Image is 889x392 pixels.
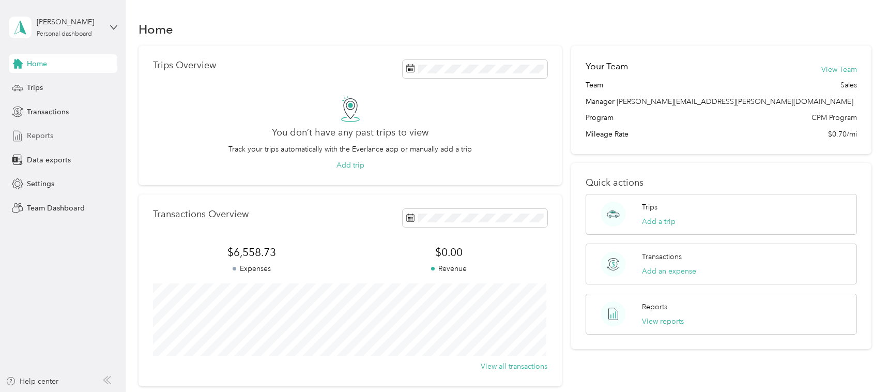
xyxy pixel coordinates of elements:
[617,97,853,106] span: [PERSON_NAME][EMAIL_ADDRESS][PERSON_NAME][DOMAIN_NAME]
[27,130,53,141] span: Reports
[828,129,857,140] span: $0.70/mi
[153,263,350,274] p: Expenses
[821,64,857,75] button: View Team
[27,107,69,117] span: Transactions
[153,209,249,220] p: Transactions Overview
[37,31,92,37] div: Personal dashboard
[811,112,857,123] span: CPM Program
[336,160,364,171] button: Add trip
[642,301,667,312] p: Reports
[586,112,614,123] span: Program
[350,263,548,274] p: Revenue
[27,58,47,69] span: Home
[586,60,628,73] h2: Your Team
[642,251,682,262] p: Transactions
[481,361,547,372] button: View all transactions
[642,266,696,277] button: Add an expense
[642,202,657,213] p: Trips
[350,245,548,260] span: $0.00
[642,316,684,327] button: View reports
[27,155,71,165] span: Data exports
[586,129,629,140] span: Mileage Rate
[228,144,472,155] p: Track your trips automatically with the Everlance app or manually add a trip
[586,177,857,188] p: Quick actions
[272,127,428,138] h2: You don’t have any past trips to view
[27,82,43,93] span: Trips
[37,17,101,27] div: [PERSON_NAME]
[153,60,216,71] p: Trips Overview
[586,96,615,107] span: Manager
[840,80,857,91] span: Sales
[139,24,173,35] h1: Home
[586,80,603,91] span: Team
[27,178,54,189] span: Settings
[153,245,350,260] span: $6,558.73
[831,334,889,392] iframe: Everlance-gr Chat Button Frame
[642,216,676,227] button: Add a trip
[27,203,85,214] span: Team Dashboard
[6,376,58,387] button: Help center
